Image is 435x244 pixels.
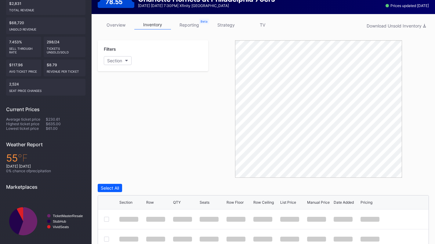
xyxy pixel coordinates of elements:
[101,185,119,191] div: Select All
[6,126,46,131] div: Lowest ticket price
[6,79,85,96] div: 2,524
[18,152,28,164] span: ℉
[6,60,41,76] div: $117.96
[44,60,86,76] div: $8.79
[98,20,134,30] a: overview
[6,17,85,34] div: $68,720
[44,37,86,57] div: 298/24
[146,200,154,205] div: Row
[386,3,429,8] div: Prices updated [DATE]
[9,6,82,12] div: Total Revenue
[53,225,69,229] text: VividSeats
[46,126,85,131] div: $61.00
[6,117,46,122] div: Average ticket price
[367,23,426,28] div: Download Unsold Inventory
[334,200,354,205] div: Date Added
[119,200,132,205] div: Section
[280,200,296,205] div: List Price
[6,106,85,112] div: Current Prices
[53,220,66,223] text: StubHub
[307,200,330,205] div: Manual Price
[9,25,82,31] div: Unsold Revenue
[47,44,83,54] div: Tickets Unsold/Sold
[9,67,38,73] div: Avg ticket price
[364,22,429,30] button: Download Unsold Inventory
[171,20,208,30] a: reporting
[6,37,41,57] div: 7.453%
[361,200,372,205] div: Pricing
[173,200,181,205] div: QTY
[6,152,85,164] div: 55
[134,20,171,30] a: inventory
[6,184,85,190] div: Marketplaces
[244,20,281,30] a: TV
[6,164,85,169] div: [DATE] [DATE]
[9,44,38,54] div: Sell Through Rate
[6,122,46,126] div: Highest ticket price
[200,200,209,205] div: Seats
[138,3,275,8] div: [DATE] [DATE] 7:30PM | Xfinity [GEOGRAPHIC_DATA]
[253,200,274,205] div: Row Ceiling
[227,200,244,205] div: Row Floor
[53,214,83,218] text: TicketMasterResale
[9,86,82,93] div: seat price changes
[104,56,132,65] button: Section
[47,67,83,73] div: Revenue per ticket
[6,141,85,147] div: Weather Report
[46,117,85,122] div: $230.61
[98,184,122,192] button: Select All
[104,46,202,52] div: Filters
[208,20,244,30] a: strategy
[107,58,122,63] div: Section
[6,169,85,173] div: 0 % chance of precipitation
[46,122,85,126] div: $635.00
